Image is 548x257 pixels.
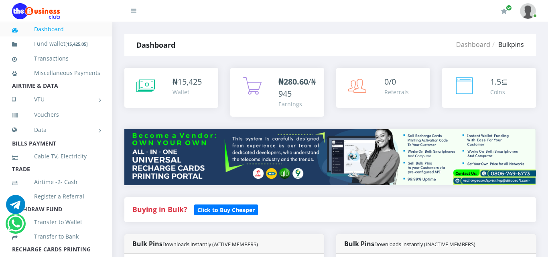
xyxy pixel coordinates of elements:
b: 15,425.05 [67,41,86,47]
div: Coins [490,88,508,96]
a: ₦15,425 Wallet [124,68,218,108]
span: 0/0 [384,76,396,87]
a: VTU [12,89,100,109]
div: Earnings [278,100,316,108]
a: 0/0 Referrals [336,68,430,108]
a: Cable TV, Electricity [12,147,100,166]
strong: Bulk Pins [132,239,258,248]
a: Data [12,120,100,140]
span: 15,425 [178,76,202,87]
a: Register a Referral [12,187,100,206]
span: /₦945 [278,76,316,99]
a: Fund wallet[15,425.05] [12,34,100,53]
span: 1.5 [490,76,501,87]
img: multitenant_rcp.png [124,129,536,185]
a: ₦280.60/₦945 Earnings [230,68,324,117]
div: ₦ [173,76,202,88]
small: [ ] [65,41,88,47]
a: Chat for support [6,201,25,214]
a: Transfer to Bank [12,227,100,246]
div: ⊆ [490,76,508,88]
i: Renew/Upgrade Subscription [501,8,507,14]
a: Dashboard [12,20,100,38]
div: Wallet [173,88,202,96]
a: Miscellaneous Payments [12,64,100,82]
strong: Buying in Bulk? [132,204,187,214]
img: User [520,3,536,19]
a: Airtime -2- Cash [12,173,100,191]
img: Logo [12,3,60,19]
li: Bulkpins [490,40,524,49]
strong: Bulk Pins [344,239,475,248]
b: ₦280.60 [278,76,308,87]
a: Vouchers [12,105,100,124]
strong: Dashboard [136,40,175,50]
small: Downloads instantly (INACTIVE MEMBERS) [374,241,475,248]
a: Transfer to Wallet [12,213,100,231]
a: Click to Buy Cheaper [194,204,258,214]
a: Dashboard [456,40,490,49]
span: Renew/Upgrade Subscription [506,5,512,11]
b: Click to Buy Cheaper [197,206,255,214]
small: Downloads instantly (ACTIVE MEMBERS) [162,241,258,248]
a: Chat for support [7,220,24,233]
a: Transactions [12,49,100,68]
div: Referrals [384,88,409,96]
